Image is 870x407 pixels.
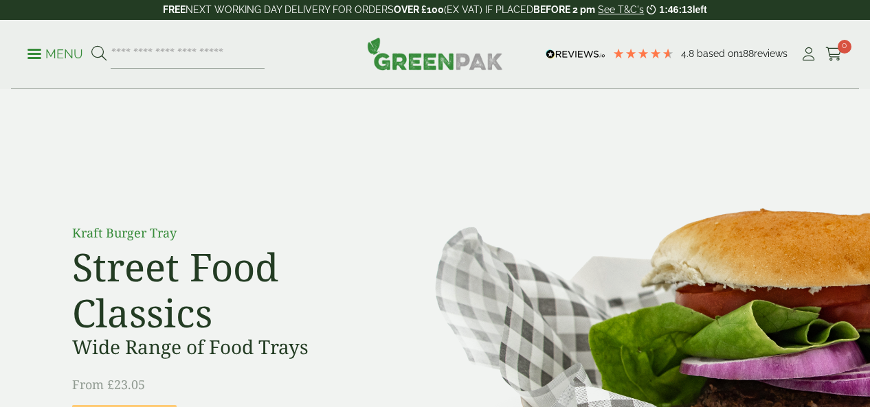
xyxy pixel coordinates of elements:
[838,40,851,54] span: 0
[612,47,674,60] div: 4.79 Stars
[825,47,843,61] i: Cart
[697,48,739,59] span: Based on
[546,49,605,59] img: REVIEWS.io
[825,44,843,65] a: 0
[72,376,145,393] span: From £23.05
[394,4,444,15] strong: OVER £100
[739,48,754,59] span: 188
[367,37,503,70] img: GreenPak Supplies
[72,224,381,242] p: Kraft Burger Tray
[27,46,83,60] a: Menu
[163,4,186,15] strong: FREE
[598,4,644,15] a: See T&C's
[72,244,381,336] h2: Street Food Classics
[681,48,697,59] span: 4.8
[27,46,83,62] p: Menu
[693,4,707,15] span: left
[533,4,595,15] strong: BEFORE 2 pm
[659,4,692,15] span: 1:46:13
[754,48,788,59] span: reviews
[800,47,817,61] i: My Account
[72,336,381,359] h3: Wide Range of Food Trays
